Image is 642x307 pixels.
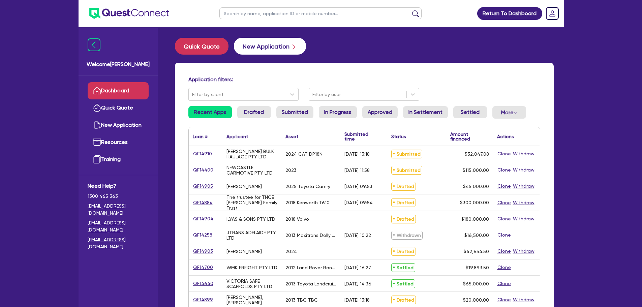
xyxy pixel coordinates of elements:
div: JTRANS ADELAIDE PTY LTD [226,230,277,241]
span: $115,000.00 [463,167,489,173]
div: 2018 Volvo [285,216,309,222]
button: Quick Quote [175,38,228,55]
div: NEWCASTLE CARMOTIVE PTY LTD [226,165,277,176]
span: Drafted [391,182,416,191]
button: Clone [497,231,511,239]
div: Loan # [193,134,208,139]
div: The trustee for TNCE [PERSON_NAME] Family Trust [226,194,277,211]
div: [DATE] 09:54 [344,200,373,205]
span: Submitted [391,166,422,175]
button: Clone [497,150,511,158]
span: $16,500.00 [464,233,489,238]
div: [DATE] 10:22 [344,233,371,238]
button: New Application [234,38,306,55]
a: Dashboard [88,82,149,99]
div: 2025 Toyota Camry [285,184,330,189]
div: Submitted time [344,132,377,141]
span: $180,000.00 [461,216,489,222]
div: 2024 [285,249,297,254]
img: new-application [93,121,101,129]
span: Drafted [391,296,416,304]
button: Withdraw [513,215,535,223]
img: quest-connect-logo-blue [89,8,169,19]
div: VICTORIA SAFE SCAFFOLDS PTY LTD [226,278,277,289]
button: Dropdown toggle [492,106,526,119]
span: Need Help? [88,182,149,190]
a: Dropdown toggle [544,5,561,22]
div: [PERSON_NAME] BULK HAULAGE PTY LTD [226,149,277,159]
a: QF14700 [193,264,213,271]
a: QF14258 [193,231,213,239]
a: Return To Dashboard [477,7,542,20]
button: Withdraw [513,247,535,255]
h4: Application filters: [188,76,540,83]
div: Asset [285,134,298,139]
a: QF14905 [193,182,213,190]
div: 2013 Toyota Landcruiser [285,281,336,286]
div: [PERSON_NAME] [226,184,262,189]
button: Withdraw [513,296,535,304]
a: [EMAIL_ADDRESS][DOMAIN_NAME] [88,203,149,217]
a: Training [88,151,149,168]
a: QF14884 [193,199,213,207]
span: Drafted [391,198,416,207]
a: New Application [88,117,149,134]
span: Drafted [391,247,416,256]
span: Drafted [391,215,416,223]
a: Drafted [237,106,271,118]
div: [DATE] 13:18 [344,297,370,303]
a: Resources [88,134,149,151]
button: Clone [497,166,511,174]
span: Settled [391,263,415,272]
div: [DATE] 14:36 [344,281,371,286]
a: Quick Quote [88,99,149,117]
a: QF14640 [193,280,214,287]
div: 2012 Land Rover Range Rover Sport [285,265,336,270]
div: 2013 Maxitrans Dolly Trailer [285,233,336,238]
div: WMK FREIGHT PTY LTD [226,265,277,270]
a: [EMAIL_ADDRESS][DOMAIN_NAME] [88,219,149,234]
div: 2013 TBC TBC [285,297,318,303]
a: QF14400 [193,166,214,174]
div: Amount financed [450,132,489,141]
div: 2024 CAT DP18N [285,151,323,157]
div: Actions [497,134,514,139]
a: QF14904 [193,215,214,223]
a: Quick Quote [175,38,234,55]
button: Clone [497,280,511,287]
button: Withdraw [513,182,535,190]
a: QF14910 [193,150,212,158]
div: [DATE] 11:58 [344,167,370,173]
a: QF14903 [193,247,213,255]
a: Approved [362,106,398,118]
a: In Settlement [403,106,448,118]
a: Submitted [276,106,313,118]
div: ILYAS & SONS PTY LTD [226,216,275,222]
div: [PERSON_NAME], [PERSON_NAME] [226,295,277,305]
span: $65,000.00 [463,281,489,286]
span: Submitted [391,150,422,158]
button: Clone [497,247,511,255]
a: Settled [453,106,487,118]
div: [DATE] 16:27 [344,265,371,270]
div: [DATE] 13:18 [344,151,370,157]
div: 2023 [285,167,297,173]
img: resources [93,138,101,146]
span: Settled [391,279,415,288]
span: 1300 465 363 [88,193,149,200]
div: Applicant [226,134,248,139]
a: QF14899 [193,296,213,304]
button: Withdraw [513,166,535,174]
span: Withdrawn [391,231,423,240]
button: Withdraw [513,199,535,207]
span: $45,000.00 [463,184,489,189]
span: $19,893.50 [466,265,489,270]
button: Clone [497,215,511,223]
span: Welcome [PERSON_NAME] [87,60,150,68]
input: Search by name, application ID or mobile number... [219,7,422,19]
button: Clone [497,264,511,271]
button: Clone [497,296,511,304]
a: Recent Apps [188,106,232,118]
a: [EMAIL_ADDRESS][DOMAIN_NAME] [88,236,149,250]
div: 2018 Kenworth T610 [285,200,330,205]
